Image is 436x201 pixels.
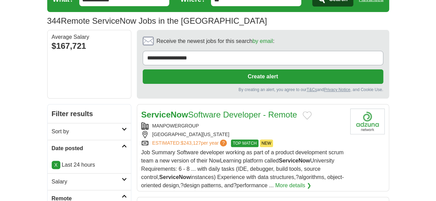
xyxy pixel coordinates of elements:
span: Receive the newest jobs for this search : [156,37,274,45]
a: by email [252,38,273,44]
span: Job Summary Software developer working as part of a product development scrum team a new version ... [141,149,344,188]
img: Company logo [350,109,385,134]
a: ServiceNowSoftware Developer - Remote [141,110,297,119]
h2: Salary [52,178,122,186]
span: $243,127 [181,140,201,146]
button: Add to favorite jobs [303,111,312,120]
span: 344 [47,15,61,27]
a: X [52,161,60,169]
h1: Remote ServiceNow Jobs in the [GEOGRAPHIC_DATA] [47,16,267,25]
strong: ServiceNow [141,110,188,119]
h2: Date posted [52,144,122,153]
span: NEW [260,139,273,147]
span: TOP MATCH [231,139,258,147]
a: T&Cs [306,87,317,92]
span: ? [220,139,227,146]
div: By creating an alert, you agree to our and , and Cookie Use. [143,87,383,93]
strong: ServiceNow [279,158,310,164]
h2: Filter results [48,104,131,123]
p: Last 24 hours [52,161,127,169]
a: More details ❯ [275,181,311,190]
a: Salary [48,173,131,190]
a: Date posted [48,140,131,157]
strong: ServiceNow [159,174,191,180]
a: Privacy Notice [324,87,350,92]
button: Create alert [143,69,383,84]
div: [GEOGRAPHIC_DATA][US_STATE] [141,131,345,138]
div: $167,721 [52,40,127,52]
a: ESTIMATED:$243,127per year? [152,139,229,147]
div: MANPOWERGROUP [141,122,345,130]
h2: Sort by [52,127,122,136]
div: Average Salary [52,34,127,40]
a: Sort by [48,123,131,140]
